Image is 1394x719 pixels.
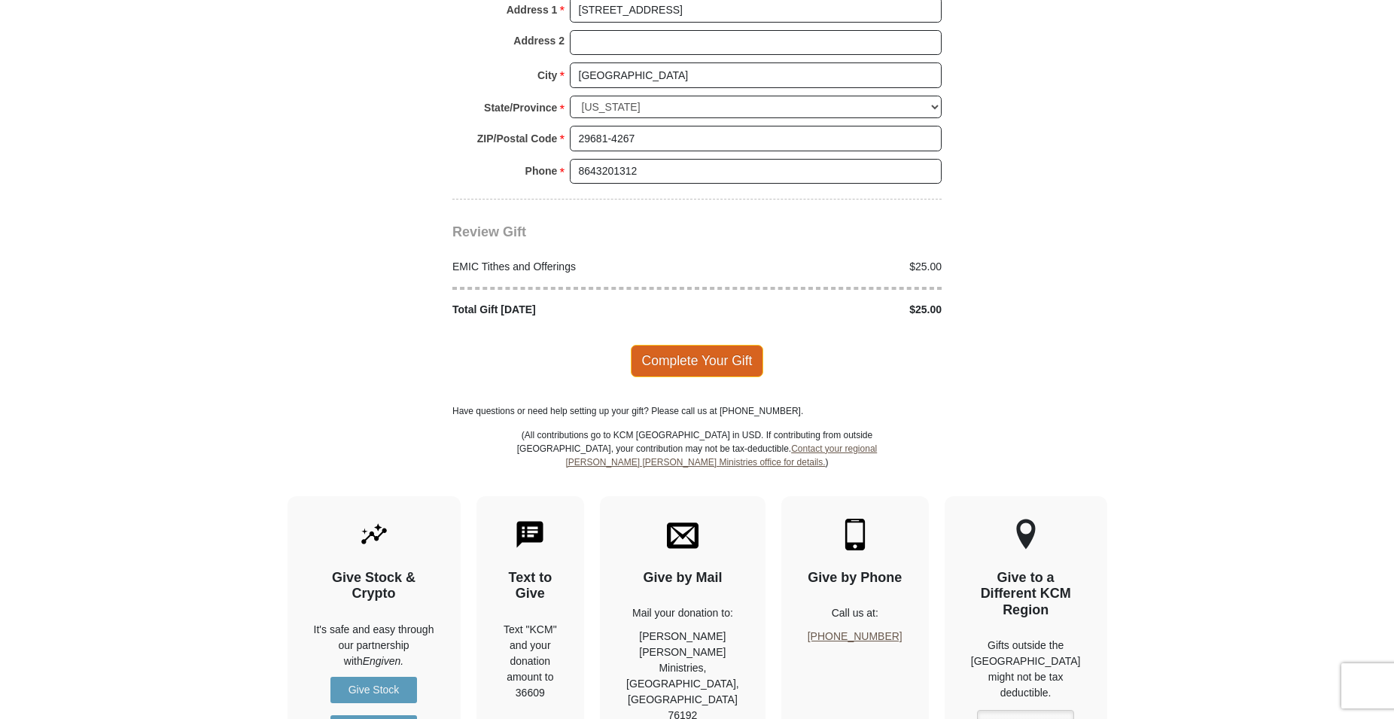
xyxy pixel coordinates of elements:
[537,65,557,86] strong: City
[445,259,698,275] div: EMIC Tithes and Offerings
[971,638,1081,701] p: Gifts outside the [GEOGRAPHIC_DATA] might not be tax deductible.
[503,622,559,701] div: Text "KCM" and your donation amount to 36609
[667,519,699,550] img: envelope.svg
[839,519,871,550] img: mobile.svg
[516,428,878,496] p: (All contributions go to KCM [GEOGRAPHIC_DATA] in USD. If contributing from outside [GEOGRAPHIC_D...
[697,302,950,318] div: $25.00
[808,630,902,642] a: [PHONE_NUMBER]
[484,97,557,118] strong: State/Province
[363,655,403,667] i: Engiven.
[358,519,390,550] img: give-by-stock.svg
[445,302,698,318] div: Total Gift [DATE]
[314,622,434,669] p: It's safe and easy through our partnership with
[477,128,558,149] strong: ZIP/Postal Code
[514,519,546,550] img: text-to-give.svg
[626,605,739,621] p: Mail your donation to:
[971,570,1081,619] h4: Give to a Different KCM Region
[1015,519,1036,550] img: other-region
[330,677,417,703] a: Give Stock
[808,570,902,586] h4: Give by Phone
[452,224,526,239] span: Review Gift
[631,345,764,376] span: Complete Your Gift
[697,259,950,275] div: $25.00
[525,160,558,181] strong: Phone
[503,570,559,602] h4: Text to Give
[513,30,565,51] strong: Address 2
[314,570,434,602] h4: Give Stock & Crypto
[626,570,739,586] h4: Give by Mail
[452,404,942,418] p: Have questions or need help setting up your gift? Please call us at [PHONE_NUMBER].
[565,443,877,468] a: Contact your regional [PERSON_NAME] [PERSON_NAME] Ministries office for details.
[808,605,902,621] p: Call us at:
